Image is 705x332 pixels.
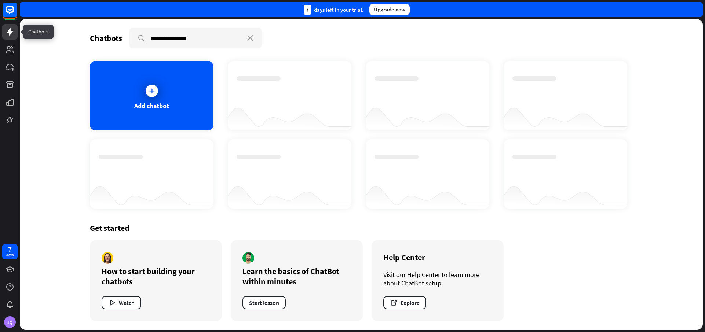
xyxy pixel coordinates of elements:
[102,252,113,264] img: author
[242,252,254,264] img: author
[383,252,492,262] div: Help Center
[6,3,28,25] button: Open LiveChat chat widget
[8,246,12,252] div: 7
[134,102,169,110] div: Add chatbot
[90,223,633,233] div: Get started
[242,296,286,309] button: Start lesson
[242,266,351,287] div: Learn the basics of ChatBot within minutes
[90,33,122,43] div: Chatbots
[304,5,364,15] div: days left in your trial.
[102,296,141,309] button: Watch
[102,266,210,287] div: How to start building your chatbots
[383,270,492,287] div: Visit our Help Center to learn more about ChatBot setup.
[383,296,426,309] button: Explore
[304,5,311,15] div: 7
[369,4,410,15] div: Upgrade now
[2,244,18,259] a: 7 days
[4,316,16,328] div: JQ
[247,35,253,41] i: close
[6,252,14,258] div: days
